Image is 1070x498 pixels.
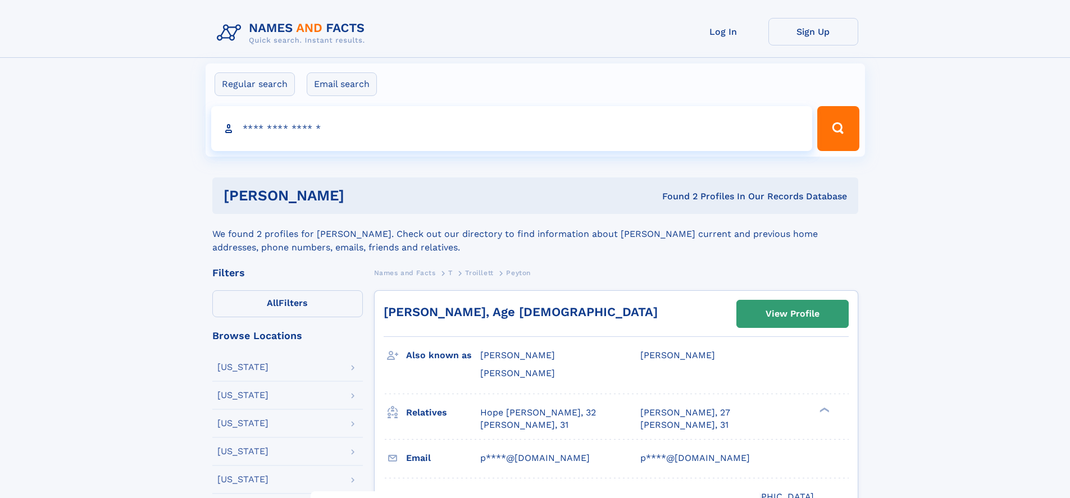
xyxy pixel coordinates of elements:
[384,305,658,319] a: [PERSON_NAME], Age [DEMOGRAPHIC_DATA]
[212,18,374,48] img: Logo Names and Facts
[217,363,268,372] div: [US_STATE]
[679,18,768,45] a: Log In
[215,72,295,96] label: Regular search
[480,368,555,378] span: [PERSON_NAME]
[406,449,480,468] h3: Email
[224,189,503,203] h1: [PERSON_NAME]
[766,301,819,327] div: View Profile
[211,106,813,151] input: search input
[817,106,859,151] button: Search Button
[465,269,493,277] span: Troillett
[217,447,268,456] div: [US_STATE]
[217,391,268,400] div: [US_STATE]
[406,403,480,422] h3: Relatives
[374,266,436,280] a: Names and Facts
[480,406,596,419] a: Hope [PERSON_NAME], 32
[212,290,363,317] label: Filters
[267,298,279,308] span: All
[406,346,480,365] h3: Also known as
[465,266,493,280] a: Troillett
[212,214,858,254] div: We found 2 profiles for [PERSON_NAME]. Check out our directory to find information about [PERSON_...
[217,475,268,484] div: [US_STATE]
[640,406,730,419] a: [PERSON_NAME], 27
[506,269,531,277] span: Peyton
[480,419,568,431] a: [PERSON_NAME], 31
[640,419,728,431] a: [PERSON_NAME], 31
[640,350,715,360] span: [PERSON_NAME]
[503,190,847,203] div: Found 2 Profiles In Our Records Database
[480,350,555,360] span: [PERSON_NAME]
[448,269,453,277] span: T
[448,266,453,280] a: T
[737,300,848,327] a: View Profile
[817,406,830,413] div: ❯
[768,18,858,45] a: Sign Up
[217,419,268,428] div: [US_STATE]
[307,72,377,96] label: Email search
[212,268,363,278] div: Filters
[212,331,363,341] div: Browse Locations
